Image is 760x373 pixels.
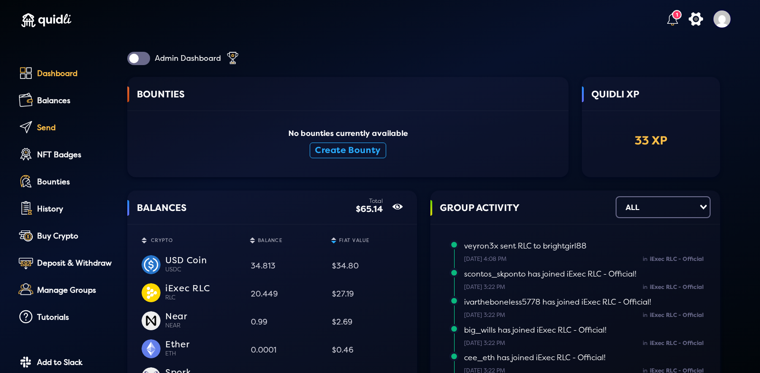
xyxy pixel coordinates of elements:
span: BOUNTIES [137,86,185,115]
div: Search for option [616,196,711,218]
a: NFT Badges [16,145,114,166]
div: Deposit & Withdraw [37,259,114,268]
span: 20.449 [251,289,278,299]
div: Bounties [37,178,114,186]
a: Bounties [16,172,114,193]
a: Buy Crypto [16,226,114,248]
div: Tutorials [37,313,114,322]
div: NEAR [165,322,239,330]
div: History [37,205,114,213]
span: in [643,284,647,291]
span: iExec RLC - Official [650,256,703,263]
span: scontos_skponto has joined iExec RLC - Official! [464,269,636,279]
img: ETH [142,339,161,358]
a: Balances [16,91,114,112]
div: Balances [37,96,114,105]
div: $34.80 [332,258,402,275]
div: RLC [165,294,239,302]
div: $27.19 [332,286,402,303]
div: Buy Crypto [37,232,114,240]
div: 33 XP [591,134,711,148]
span: 34.813 [251,261,275,271]
img: NEAR [142,311,161,330]
div: Admin Dashboard [155,54,221,63]
img: USDC [142,255,161,274]
img: RLC [142,283,161,302]
div: Add to Slack [37,358,114,367]
span: in [643,256,647,263]
span: iExec RLC - Official [650,284,703,291]
img: account [712,10,731,29]
small: [DATE] 3:22 PM [464,284,708,291]
a: Tutorials [16,307,114,329]
input: Search for option [643,199,698,216]
span: 0.0001 [251,345,276,355]
div: Near [165,311,239,320]
div: ETH [165,350,239,358]
a: History [16,199,114,220]
a: Send [16,118,114,139]
div: iExec RLC [165,283,239,292]
div: NFT Badges [37,151,114,159]
span: GROUP ACTIVITY [440,200,520,229]
span: iExec RLC - Official [650,312,703,319]
span: iExec RLC - Official [650,340,703,347]
span: in [643,340,647,347]
span: BALANCES [137,200,187,229]
div: Manage Groups [37,286,114,295]
span: cee_eth has joined iExec RLC - Official! [464,353,606,363]
a: Dashboard [16,64,114,85]
span: QUIDLI XP [591,86,639,115]
a: Deposit & Withdraw [16,253,114,275]
div: USD Coin [165,255,239,264]
div: USDC [165,266,239,274]
div: $65.14 [356,204,383,214]
div: ALL [626,200,639,216]
small: [DATE] 3:22 PM [464,340,708,347]
span: in [643,312,647,319]
span: veyron3x sent RLC to brightgirl88 [464,241,587,251]
div: 1 [672,10,682,19]
div: No bounties currently available [137,129,559,168]
div: $2.69 [332,314,402,331]
span: ivartheboneless5778 has joined iExec RLC - Official! [464,297,651,307]
div: Ether [165,339,239,348]
button: Create Bounty [310,143,386,158]
div: $0.46 [332,342,402,359]
span: 0.99 [251,317,267,327]
div: Total [356,198,383,205]
div: Send [37,124,114,132]
a: Manage Groups [16,280,114,302]
small: [DATE] 4:08 PM [464,256,708,263]
div: Dashboard [37,69,114,78]
small: [DATE] 3:22 PM [464,312,708,319]
span: big_wills has joined iExec RLC - Official! [464,325,607,335]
